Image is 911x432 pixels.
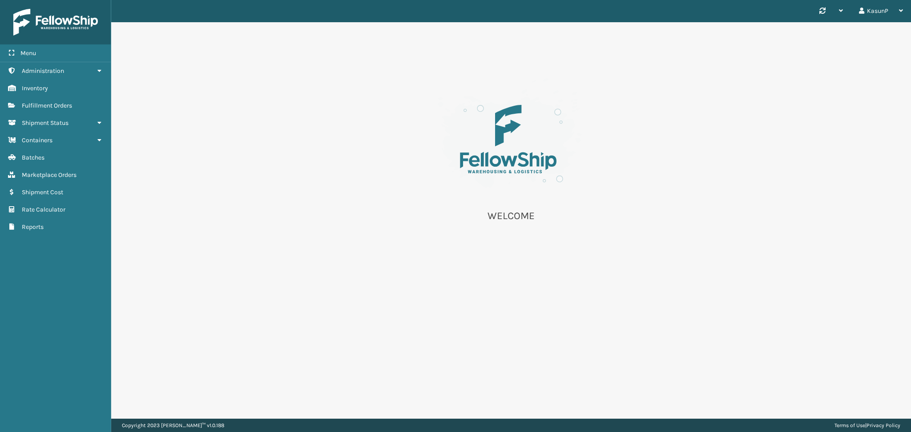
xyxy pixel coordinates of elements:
span: Reports [22,223,44,231]
span: Batches [22,154,44,161]
span: Shipment Cost [22,188,63,196]
span: Fulfillment Orders [22,102,72,109]
p: WELCOME [422,209,600,223]
span: Rate Calculator [22,206,65,213]
p: Copyright 2023 [PERSON_NAME]™ v 1.0.188 [122,419,224,432]
span: Containers [22,136,52,144]
span: Shipment Status [22,119,69,127]
span: Administration [22,67,64,75]
img: es-welcome.8eb42ee4.svg [422,76,600,199]
img: logo [13,9,98,36]
a: Terms of Use [834,422,865,428]
span: Inventory [22,84,48,92]
a: Privacy Policy [867,422,900,428]
span: Menu [20,49,36,57]
span: Marketplace Orders [22,171,77,179]
div: | [834,419,900,432]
